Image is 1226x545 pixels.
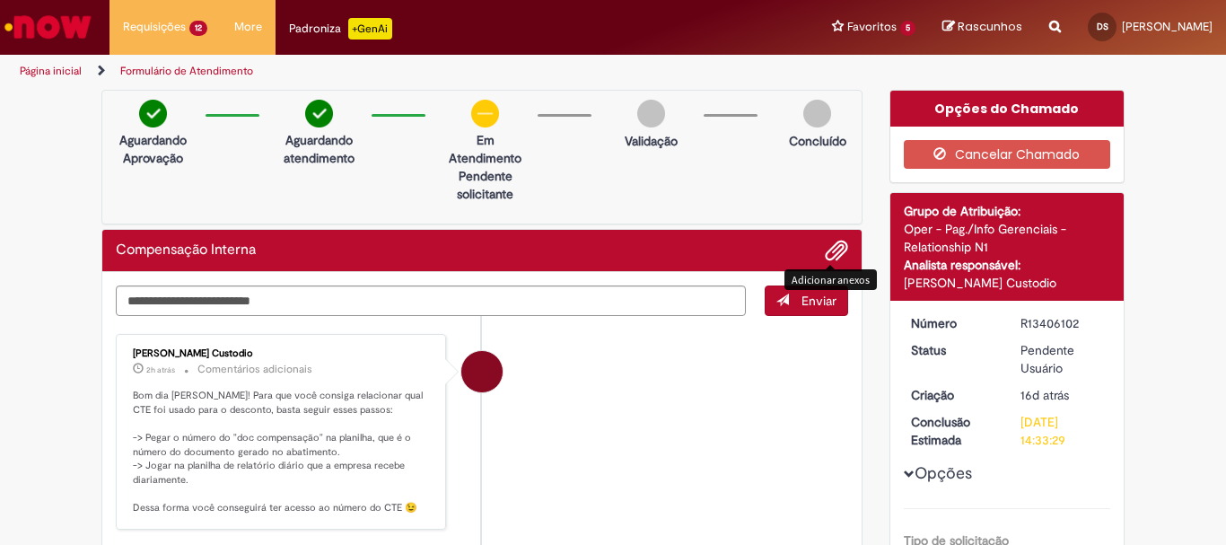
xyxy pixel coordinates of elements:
span: 2h atrás [146,365,175,375]
img: img-circle-grey.png [637,100,665,127]
ul: Trilhas de página [13,55,804,88]
a: Página inicial [20,64,82,78]
span: Enviar [801,293,836,309]
span: Favoritos [847,18,897,36]
span: 5 [900,21,915,36]
p: Aguardando atendimento [276,131,363,167]
p: Pendente solicitante [442,167,529,203]
time: 12/08/2025 19:09:13 [1020,387,1069,403]
div: Pendente Usuário [1020,341,1104,377]
img: check-circle-green.png [139,100,167,127]
p: Validação [625,132,678,150]
button: Enviar [765,286,848,316]
p: Em Atendimento [442,131,529,167]
p: Concluído [789,132,846,150]
span: More [234,18,262,36]
img: check-circle-green.png [305,100,333,127]
div: 12/08/2025 19:09:13 [1020,386,1104,404]
div: [PERSON_NAME] Custodio [904,274,1111,292]
div: Grupo de Atribuição: [904,202,1111,220]
button: Adicionar anexos [825,239,848,262]
div: Opções do Chamado [890,91,1125,127]
div: Oper - Pag./Info Gerenciais - Relationship N1 [904,220,1111,256]
textarea: Digite sua mensagem aqui... [116,286,746,316]
img: img-circle-grey.png [803,100,831,127]
img: circle-minus.png [471,100,499,127]
a: Formulário de Atendimento [120,64,253,78]
a: Rascunhos [942,19,1022,36]
p: +GenAi [348,18,392,40]
dt: Número [898,314,1008,332]
dt: Conclusão Estimada [898,413,1008,449]
dt: Status [898,341,1008,359]
div: R13406102 [1020,314,1104,332]
h2: Compensação Interna Histórico de tíquete [116,242,256,259]
span: 12 [189,21,207,36]
div: Adicionar anexos [784,269,877,290]
span: Requisições [123,18,186,36]
span: Rascunhos [958,18,1022,35]
button: Cancelar Chamado [904,140,1111,169]
dt: Criação [898,386,1008,404]
p: Bom dia [PERSON_NAME]! Para que você consiga relacionar qual CTE foi usado para o desconto, basta... [133,389,432,515]
span: 16d atrás [1020,387,1069,403]
p: Aguardando Aprovação [109,131,197,167]
div: [PERSON_NAME] Custodio [133,348,432,359]
small: Comentários adicionais [197,362,312,377]
div: [DATE] 14:33:29 [1020,413,1104,449]
div: Padroniza [289,18,392,40]
div: Analista responsável: [904,256,1111,274]
span: DS [1097,21,1108,32]
img: ServiceNow [2,9,94,45]
span: [PERSON_NAME] [1122,19,1213,34]
time: 28/08/2025 10:41:54 [146,365,175,375]
div: Igor Alexandre Custodio [461,351,503,392]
